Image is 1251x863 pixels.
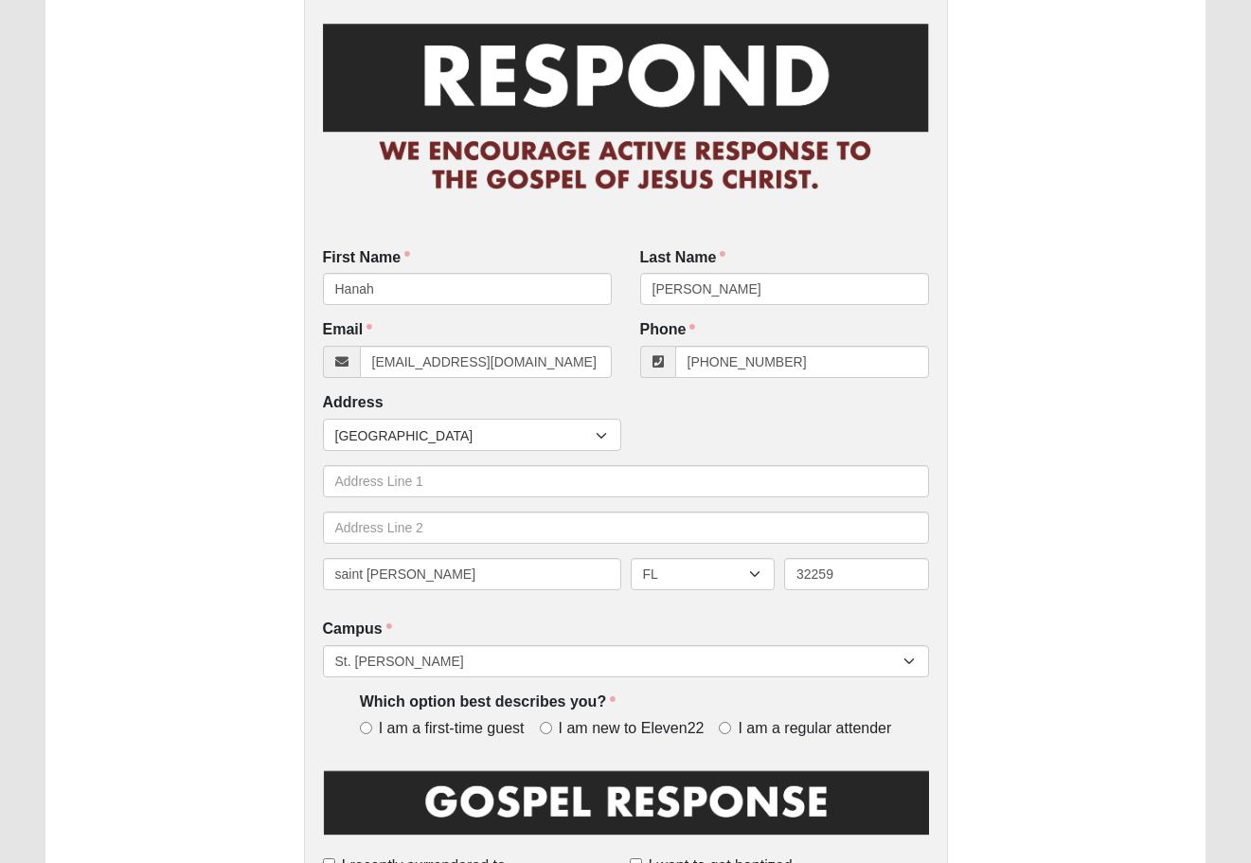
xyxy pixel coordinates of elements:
input: City [323,558,621,590]
span: I am new to Eleven22 [559,718,705,740]
label: Email [323,319,373,341]
span: [GEOGRAPHIC_DATA] [335,420,596,452]
span: I am a regular attender [738,718,891,740]
label: Campus [323,619,392,640]
label: Address [323,392,384,414]
input: Zip [784,558,929,590]
input: Address Line 2 [323,512,929,544]
label: Which option best describes you? [360,692,616,713]
input: I am new to Eleven22 [540,722,552,734]
input: I am a regular attender [719,722,731,734]
input: I am a first-time guest [360,722,372,734]
label: Last Name [640,247,726,269]
label: Phone [640,319,696,341]
img: RespondCardHeader.png [323,7,929,209]
label: First Name [323,247,411,269]
img: GospelResponseBLK.png [323,767,929,852]
input: Address Line 1 [323,465,929,497]
span: I am a first-time guest [379,718,525,740]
